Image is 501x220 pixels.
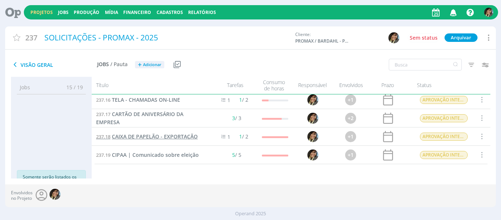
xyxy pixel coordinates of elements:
[186,10,218,15] button: Relatórios
[239,96,242,103] span: 1
[96,111,110,118] span: 237.17
[420,96,467,104] span: APROVAÇÃO INTERNA
[295,31,411,44] div: Cliente:
[112,151,199,158] span: CIPAA | Comunicado sobre eleição
[61,83,83,91] span: 15 / 19
[28,10,55,15] button: Projetos
[96,133,198,141] a: 237.18CAIXA DE PAPELÃO - EXPORTAÇÃO
[188,9,216,15] a: Relatórios
[11,190,33,201] span: Envolvidos no Projeto
[72,10,102,15] button: Produção
[74,9,99,15] a: Produção
[389,59,462,71] input: Busca
[445,33,478,42] button: Arquivar
[232,151,241,158] span: / 5
[232,115,241,122] span: / 3
[388,32,400,44] button: S
[96,97,110,103] span: 237.16
[484,6,494,19] button: S
[96,111,183,126] span: CARTÃO DE ANIVERSÁRIO DA EMPRESA
[307,94,318,105] img: S
[406,79,472,92] div: Status
[345,149,356,161] div: +1
[96,152,110,158] span: 237.19
[154,10,185,15] button: Cadastros
[112,96,180,103] span: TELA - CHAMADAS ON-LINE
[307,149,318,161] img: S
[58,9,69,15] a: Jobs
[410,34,438,41] span: Sem status
[256,79,292,92] div: Consumo de horas
[23,174,80,194] p: Somente serão listados os documentos que você possui permissão
[345,94,356,105] div: +1
[42,29,291,46] div: SOLICITAÇÕES - PROMAX - 2025
[20,83,30,91] span: Jobs
[420,151,467,159] span: APROVAÇÃO INTERNA
[123,9,151,15] a: Financeiro
[96,151,199,159] a: 237.19CIPAA | Comunicado sobre eleição
[484,8,493,17] img: S
[138,61,142,69] span: +
[232,151,235,158] span: 5
[11,60,97,69] span: Visão Geral
[30,9,53,15] a: Projetos
[292,79,333,92] div: Responsável
[345,131,356,142] div: +1
[208,79,256,92] div: Tarefas
[143,62,161,67] span: Adicionar
[227,133,230,140] span: 1
[239,133,242,140] span: 1
[388,32,399,43] img: S
[92,79,208,92] div: Título
[408,33,439,42] button: Sem status
[121,10,153,15] button: Financeiro
[105,9,118,15] a: Mídia
[157,9,183,15] span: Cadastros
[96,133,110,140] span: 237.18
[345,113,356,124] div: +2
[232,115,235,122] span: 3
[227,97,230,104] span: 1
[50,189,61,200] img: S
[103,10,120,15] button: Mídia
[295,38,350,44] span: PROMAX / BARDAHL - PROMAX PRODUTOS MÁXIMOS S/A INDÚSTRIA E COMÉRCIO
[96,96,180,104] a: 237.16TELA - CHAMADAS ON-LINE
[307,113,318,124] img: S
[112,133,198,140] span: CAIXA DE PAPELÃO - EXPORTAÇÃO
[239,96,248,103] span: / 2
[97,61,109,68] span: Jobs
[96,110,204,126] a: 237.17CARTÃO DE ANIVERSÁRIO DA EMPRESA
[239,133,248,140] span: / 2
[110,61,128,68] span: / Pauta
[420,133,467,141] span: APROVAÇÃO INTERNA
[135,61,164,69] button: +Adicionar
[25,32,37,43] span: 237
[56,10,71,15] button: Jobs
[333,79,369,92] div: Envolvidos
[307,131,318,142] img: S
[420,114,467,122] span: APROVAÇÃO INTERNA
[369,79,406,92] div: Prazo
